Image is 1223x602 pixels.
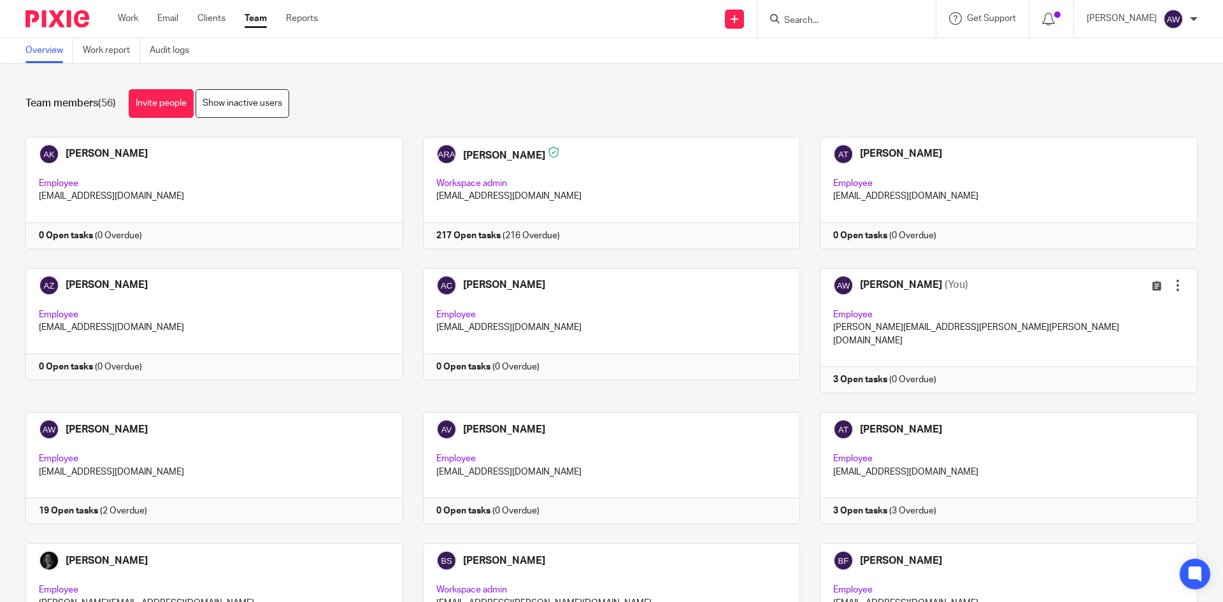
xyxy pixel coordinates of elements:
a: Audit logs [150,38,199,63]
a: Clients [197,12,225,25]
a: Work report [83,38,140,63]
a: Invite people [129,89,194,118]
a: Email [157,12,178,25]
span: (56) [98,98,116,108]
a: Team [245,12,267,25]
input: Search [783,15,898,27]
h1: Team members [25,97,116,110]
p: [PERSON_NAME] [1087,12,1157,25]
a: Work [118,12,138,25]
span: Get Support [967,14,1016,23]
img: svg%3E [1163,9,1184,29]
a: Show inactive users [196,89,289,118]
a: Overview [25,38,73,63]
img: Pixie [25,10,89,27]
a: Reports [286,12,318,25]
